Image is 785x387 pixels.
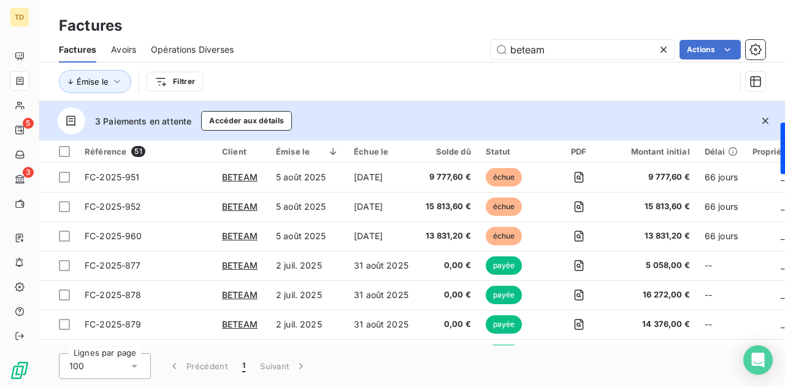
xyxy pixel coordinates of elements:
span: payée [486,256,523,275]
td: -- [697,310,745,339]
img: Logo LeanPay [10,361,29,380]
span: échue [486,168,523,186]
td: 2 juil. 2025 [269,310,347,339]
td: [DATE] [347,192,418,221]
span: _ [781,260,784,270]
td: 31 août 2025 [347,339,418,369]
span: échue [486,227,523,245]
button: 1 [235,353,253,379]
div: TD [10,7,29,27]
span: Émise le [77,77,109,86]
div: Montant initial [616,147,690,156]
div: Open Intercom Messenger [743,345,773,375]
button: Actions [680,40,741,59]
td: -- [697,280,745,310]
td: [DATE] [347,163,418,192]
button: Accéder aux détails [201,111,292,131]
span: BETEAM [222,201,258,212]
span: FC-2025-951 [85,172,140,182]
div: Délai [705,147,738,156]
span: Avoirs [111,44,136,56]
span: 9 777,60 € [616,171,690,183]
span: BETEAM [222,260,258,270]
td: 31 août 2025 [347,310,418,339]
span: Factures [59,44,96,56]
span: 1 [242,360,245,372]
td: 5 août 2025 [269,163,347,192]
span: _ [781,319,784,329]
span: payée [486,286,523,304]
span: BETEAM [222,172,258,182]
span: Référence [85,147,126,156]
td: 31 août 2025 [347,251,418,280]
span: BETEAM [222,231,258,241]
h3: Factures [59,15,122,37]
span: 51 [131,146,145,157]
div: Échue le [354,147,411,156]
span: FC-2025-952 [85,201,142,212]
td: 66 jours [697,192,745,221]
span: 0,00 € [426,318,471,331]
span: 15 813,60 € [616,201,690,213]
button: Précédent [161,353,235,379]
div: Client [222,147,261,156]
td: 2 juil. 2025 [269,339,347,369]
span: _ [781,172,784,182]
span: 9 777,60 € [426,171,471,183]
span: payée [486,345,523,363]
td: -- [697,339,745,369]
span: _ [781,231,784,241]
td: 2 juil. 2025 [269,251,347,280]
div: Solde dû [426,147,471,156]
div: Statut [486,147,542,156]
span: FC-2025-960 [85,231,142,241]
span: 13 831,20 € [616,230,690,242]
button: Filtrer [147,72,203,91]
span: Opérations Diverses [151,44,234,56]
span: BETEAM [222,289,258,300]
td: 66 jours [697,163,745,192]
button: Émise le [59,70,131,93]
span: 3 [23,167,34,178]
span: 14 376,00 € [616,318,690,331]
span: payée [486,315,523,334]
span: BETEAM [222,319,258,329]
td: 66 jours [697,221,745,251]
button: Suivant [253,353,315,379]
td: 2 juil. 2025 [269,280,347,310]
div: PDF [556,147,601,156]
input: Rechercher [491,40,675,59]
span: FC-2025-878 [85,289,142,300]
span: 5 058,00 € [616,259,690,272]
span: 16 272,00 € [616,289,690,301]
span: 3 Paiements en attente [95,115,191,128]
div: Émise le [276,147,339,156]
span: _ [781,201,784,212]
span: FC-2025-877 [85,260,141,270]
span: 100 [69,360,84,372]
td: 5 août 2025 [269,221,347,251]
span: FC-2025-879 [85,319,142,329]
span: 15 813,60 € [426,201,471,213]
td: 31 août 2025 [347,280,418,310]
td: 5 août 2025 [269,192,347,221]
span: 0,00 € [426,259,471,272]
span: 5 [23,118,34,129]
span: 0,00 € [426,289,471,301]
span: 13 831,20 € [426,230,471,242]
td: [DATE] [347,221,418,251]
td: -- [697,251,745,280]
span: échue [486,197,523,216]
span: _ [781,289,784,300]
